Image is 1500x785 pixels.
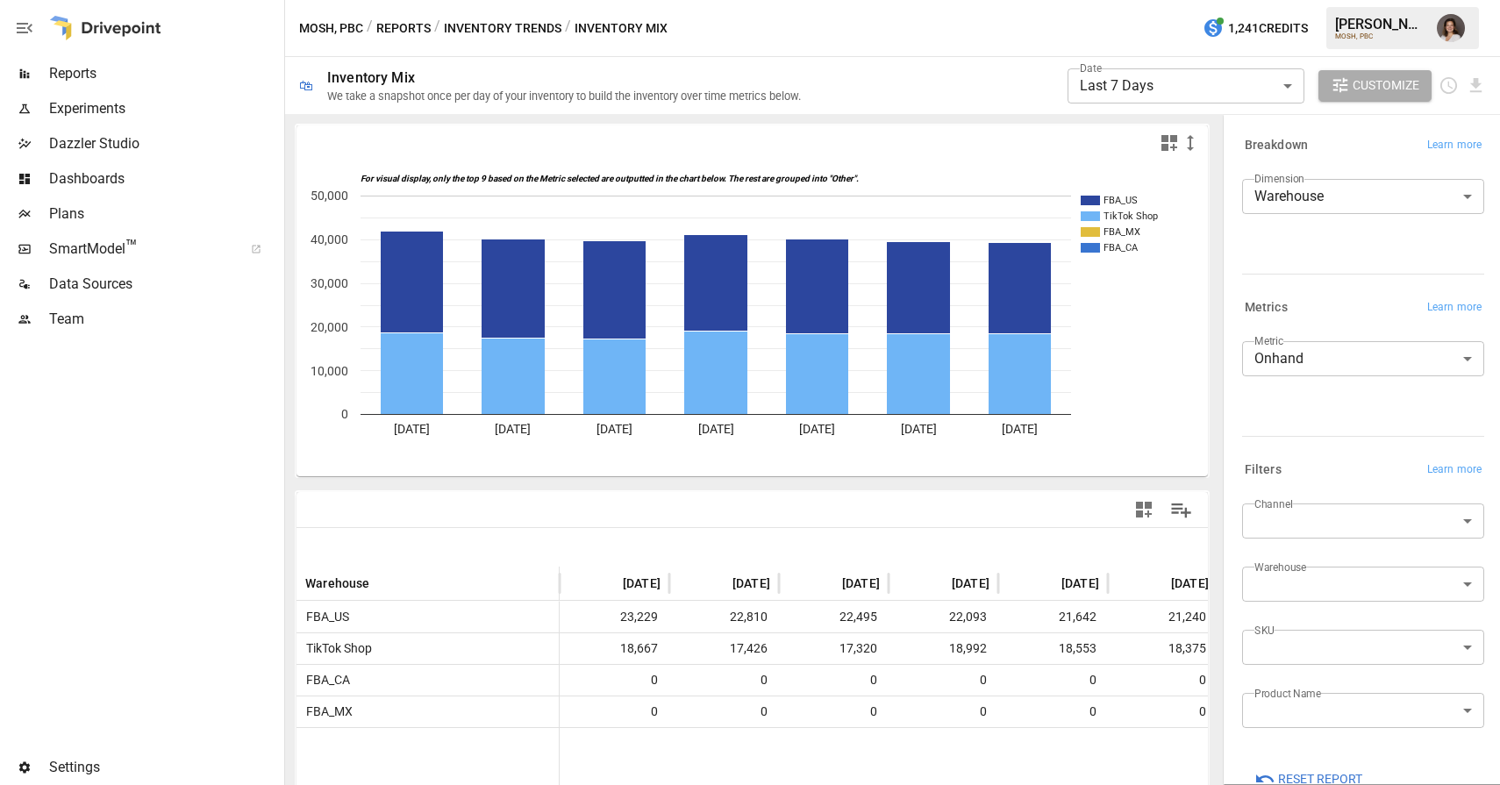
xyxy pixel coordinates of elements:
span: 0 [568,665,661,696]
label: Dimension [1254,171,1304,186]
button: Sort [925,571,950,596]
button: Inventory Trends [444,18,561,39]
div: Warehouse [1242,179,1484,214]
span: Dashboards [49,168,281,189]
span: [DATE] [952,574,989,592]
span: Learn more [1427,137,1482,154]
span: Experiments [49,98,281,119]
button: Customize [1318,70,1432,102]
text: [DATE] [394,422,430,436]
text: 30,000 [311,276,348,290]
span: Learn more [1427,299,1482,317]
button: Download report [1466,75,1486,96]
span: Reports [49,63,281,84]
h6: Filters [1245,460,1282,480]
span: FBA_US [299,610,349,624]
span: SmartModel [49,239,232,260]
text: FBA_CA [1104,242,1139,253]
span: 0 [678,665,770,696]
label: Channel [1254,496,1293,511]
span: Dazzler Studio [49,133,281,154]
span: Warehouse [305,574,370,592]
span: 0 [788,696,880,727]
button: Sort [372,571,396,596]
span: 18,553 [1007,633,1099,664]
button: MOSH, PBC [299,18,363,39]
text: [DATE] [799,422,835,436]
span: 21,642 [1007,602,1099,632]
button: Franziska Ibscher [1426,4,1475,53]
span: 0 [1007,665,1099,696]
span: Data Sources [49,274,281,295]
button: Sort [706,571,731,596]
span: Last 7 Days [1080,77,1154,94]
text: [DATE] [901,422,937,436]
span: 17,426 [678,633,770,664]
span: 18,992 [897,633,989,664]
div: A chart. [296,161,1208,476]
span: 22,093 [897,602,989,632]
img: Franziska Ibscher [1437,14,1465,42]
text: 10,000 [311,364,348,378]
span: 0 [897,665,989,696]
span: 23,229 [568,602,661,632]
button: Sort [1145,571,1169,596]
div: / [367,18,373,39]
text: 40,000 [311,232,348,246]
button: Reports [376,18,431,39]
span: Learn more [1427,461,1482,479]
div: MOSH, PBC [1335,32,1426,40]
span: 0 [568,696,661,727]
text: [DATE] [1002,422,1038,436]
text: 50,000 [311,189,348,203]
text: FBA_MX [1104,226,1140,238]
span: 18,667 [568,633,661,664]
div: Inventory Mix [327,69,415,86]
span: [DATE] [732,574,770,592]
label: Warehouse [1254,560,1306,574]
button: Sort [596,571,621,596]
text: TikTok Shop [1104,211,1158,222]
h6: Breakdown [1245,136,1308,155]
button: Schedule report [1439,75,1459,96]
span: [DATE] [842,574,880,592]
span: FBA_CA [299,673,350,687]
div: 🛍 [299,77,313,94]
span: 22,495 [788,602,880,632]
span: 0 [1117,665,1209,696]
div: We take a snapshot once per day of your inventory to build the inventory over time metrics below. [327,89,801,103]
button: 1,241Credits [1196,12,1315,45]
span: FBA_MX [299,704,353,718]
label: Metric [1254,333,1283,348]
text: [DATE] [698,422,734,436]
span: 18,375 [1117,633,1209,664]
label: SKU [1254,623,1275,638]
span: Settings [49,757,281,778]
span: [DATE] [1061,574,1099,592]
div: / [434,18,440,39]
span: [DATE] [623,574,661,592]
span: 0 [897,696,989,727]
span: 22,810 [678,602,770,632]
span: TikTok Shop [299,641,372,655]
text: 0 [341,407,348,421]
h6: Metrics [1245,298,1288,318]
div: [PERSON_NAME] [1335,16,1426,32]
text: For visual display, only the top 9 based on the Metric selected are outputted in the chart below.... [361,174,859,184]
button: Sort [816,571,840,596]
span: 17,320 [788,633,880,664]
label: Product Name [1254,686,1321,701]
text: [DATE] [495,422,531,436]
span: 1,241 Credits [1228,18,1308,39]
span: Plans [49,203,281,225]
label: Date [1080,61,1102,75]
button: Sort [1035,571,1060,596]
span: Customize [1353,75,1419,96]
div: / [565,18,571,39]
span: 0 [1117,696,1209,727]
text: FBA_US [1104,195,1138,206]
span: 0 [678,696,770,727]
span: 21,240 [1117,602,1209,632]
span: ™ [125,236,138,258]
